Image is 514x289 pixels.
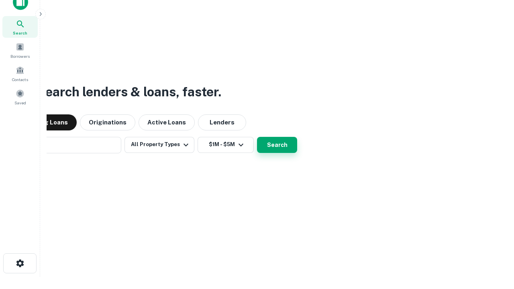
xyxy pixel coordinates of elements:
[139,114,195,130] button: Active Loans
[12,76,28,83] span: Contacts
[10,53,30,59] span: Borrowers
[37,82,221,102] h3: Search lenders & loans, faster.
[80,114,135,130] button: Originations
[2,39,38,61] a: Borrowers
[14,100,26,106] span: Saved
[198,114,246,130] button: Lenders
[2,86,38,108] a: Saved
[198,137,254,153] button: $1M - $5M
[13,30,27,36] span: Search
[124,137,194,153] button: All Property Types
[2,16,38,38] a: Search
[2,63,38,84] a: Contacts
[257,137,297,153] button: Search
[474,225,514,263] iframe: Chat Widget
